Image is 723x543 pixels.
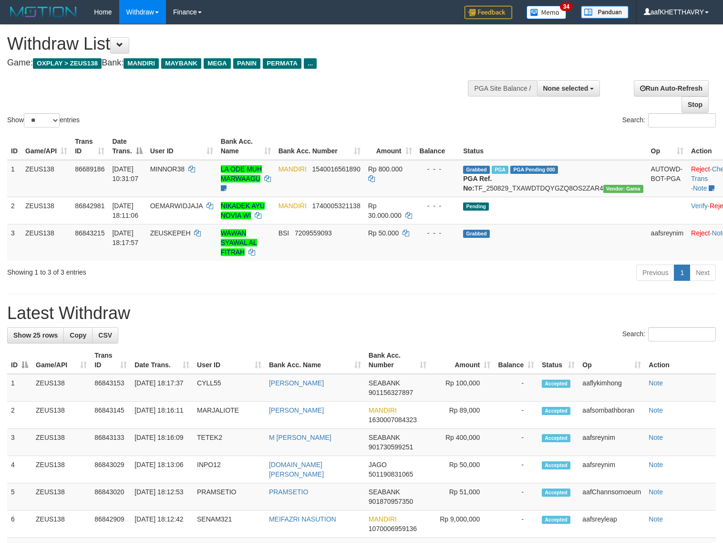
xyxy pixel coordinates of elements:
h1: Withdraw List [7,34,473,53]
span: PANIN [233,58,260,69]
td: SENAM321 [193,511,265,538]
a: Note [649,515,663,523]
span: Rp 800.000 [368,165,403,173]
td: 86843020 [91,483,131,511]
td: aafsreynim [578,429,645,456]
span: Copy 901870957350 to clipboard [369,498,413,505]
td: Rp 9,000,000 [430,511,494,538]
span: SEABANK [369,434,400,441]
span: ZEUSKEPEH [150,229,191,237]
td: 2 [7,402,32,429]
td: ZEUS138 [32,483,91,511]
th: Bank Acc. Name: activate to sort column ascending [217,133,275,160]
label: Show entries [7,113,80,128]
td: - [494,483,538,511]
td: ZEUS138 [21,160,71,197]
span: Copy [70,331,86,339]
td: [DATE] 18:12:53 [131,483,193,511]
td: [DATE] 18:16:11 [131,402,193,429]
span: Rp 50.000 [368,229,399,237]
span: BSI [279,229,289,237]
td: CYLL55 [193,374,265,402]
a: Show 25 rows [7,327,64,343]
th: Game/API: activate to sort column ascending [21,133,71,160]
th: ID [7,133,21,160]
div: Showing 1 to 3 of 3 entries [7,264,294,277]
span: Accepted [542,380,570,388]
td: 86843029 [91,456,131,483]
th: Balance [416,133,460,160]
td: - [494,402,538,429]
span: SEABANK [369,488,400,496]
span: Accepted [542,461,570,469]
button: None selected [537,80,600,96]
span: [DATE] 10:31:07 [112,165,138,182]
th: Amount: activate to sort column ascending [430,347,494,374]
th: Bank Acc. Number: activate to sort column ascending [275,133,364,160]
a: LA ODE MUH MARWAAGU [221,165,262,182]
td: 4 [7,456,32,483]
span: Marked by aafkaynarin [492,166,508,174]
a: Next [690,265,716,281]
div: PGA Site Balance / [468,80,537,96]
a: Note [649,379,663,387]
span: CSV [98,331,112,339]
th: Trans ID: activate to sort column ascending [91,347,131,374]
a: M [PERSON_NAME] [269,434,331,441]
h1: Latest Withdraw [7,304,716,323]
span: Accepted [542,407,570,415]
span: [DATE] 18:17:57 [112,229,138,246]
span: Copy 1070006959136 to clipboard [369,525,417,532]
span: Copy 501190831065 to clipboard [369,470,413,478]
span: MANDIRI [369,515,397,523]
th: Date Trans.: activate to sort column ascending [131,347,193,374]
td: Rp 100,000 [430,374,494,402]
span: Copy 1630007084323 to clipboard [369,416,417,424]
span: PERMATA [263,58,301,69]
td: ZEUS138 [32,429,91,456]
span: Accepted [542,516,570,524]
td: ZEUS138 [32,374,91,402]
b: PGA Ref. No: [463,175,492,192]
span: Copy 1740005321138 to clipboard [312,202,360,210]
td: INPO12 [193,456,265,483]
a: PRAMSETIO [269,488,308,496]
a: [PERSON_NAME] [269,406,324,414]
th: Op: activate to sort column ascending [647,133,687,160]
td: 2 [7,197,21,224]
td: [DATE] 18:16:09 [131,429,193,456]
h4: Game: Bank: [7,58,473,68]
a: Note [649,434,663,441]
a: MEIFAZRI NASUTION [269,515,336,523]
span: JAGO [369,461,387,468]
div: - - - [420,201,456,211]
th: Bank Acc. Number: activate to sort column ascending [365,347,430,374]
span: 86843215 [75,229,104,237]
td: 3 [7,429,32,456]
td: - [494,429,538,456]
th: Balance: activate to sort column ascending [494,347,538,374]
td: aafsombathboran [578,402,645,429]
span: Copy 7209559093 to clipboard [295,229,332,237]
a: Copy [63,327,93,343]
th: User ID: activate to sort column ascending [146,133,217,160]
td: 5 [7,483,32,511]
div: - - - [420,228,456,238]
a: Note [649,461,663,468]
span: MANDIRI [279,165,307,173]
td: 86843145 [91,402,131,429]
span: Pending [463,202,489,211]
td: TF_250829_TXAWDTDQYGZQ8OS2ZAR4 [459,160,647,197]
a: [PERSON_NAME] [269,379,324,387]
th: Bank Acc. Name: activate to sort column ascending [265,347,365,374]
th: Trans ID: activate to sort column ascending [71,133,108,160]
a: WAWAN SYAWAL AL FITRAH [221,229,257,256]
span: Accepted [542,434,570,442]
a: Reject [691,229,710,237]
span: MINNOR38 [150,165,185,173]
th: Date Trans.: activate to sort column descending [108,133,146,160]
label: Search: [622,113,716,128]
a: Run Auto-Refresh [634,80,709,96]
td: 86843153 [91,374,131,402]
span: 86689186 [75,165,104,173]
